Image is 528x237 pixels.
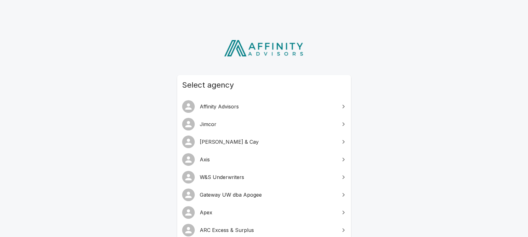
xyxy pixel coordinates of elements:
a: Affinity Advisors [177,98,351,115]
a: W&S Underwriters [177,168,351,186]
span: Jimcor [200,120,336,128]
span: Axis [200,156,336,163]
span: ARC Excess & Surplus [200,226,336,234]
a: Axis [177,151,351,168]
a: Apex [177,204,351,221]
span: Apex [200,209,336,216]
img: Affinity Advisors Logo [219,38,309,59]
span: Gateway UW dba Apogee [200,191,336,199]
a: [PERSON_NAME] & Cay [177,133,351,151]
span: Affinity Advisors [200,103,336,110]
a: Gateway UW dba Apogee [177,186,351,204]
span: W&S Underwriters [200,173,336,181]
span: Select agency [182,80,346,90]
span: [PERSON_NAME] & Cay [200,138,336,146]
a: Jimcor [177,115,351,133]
